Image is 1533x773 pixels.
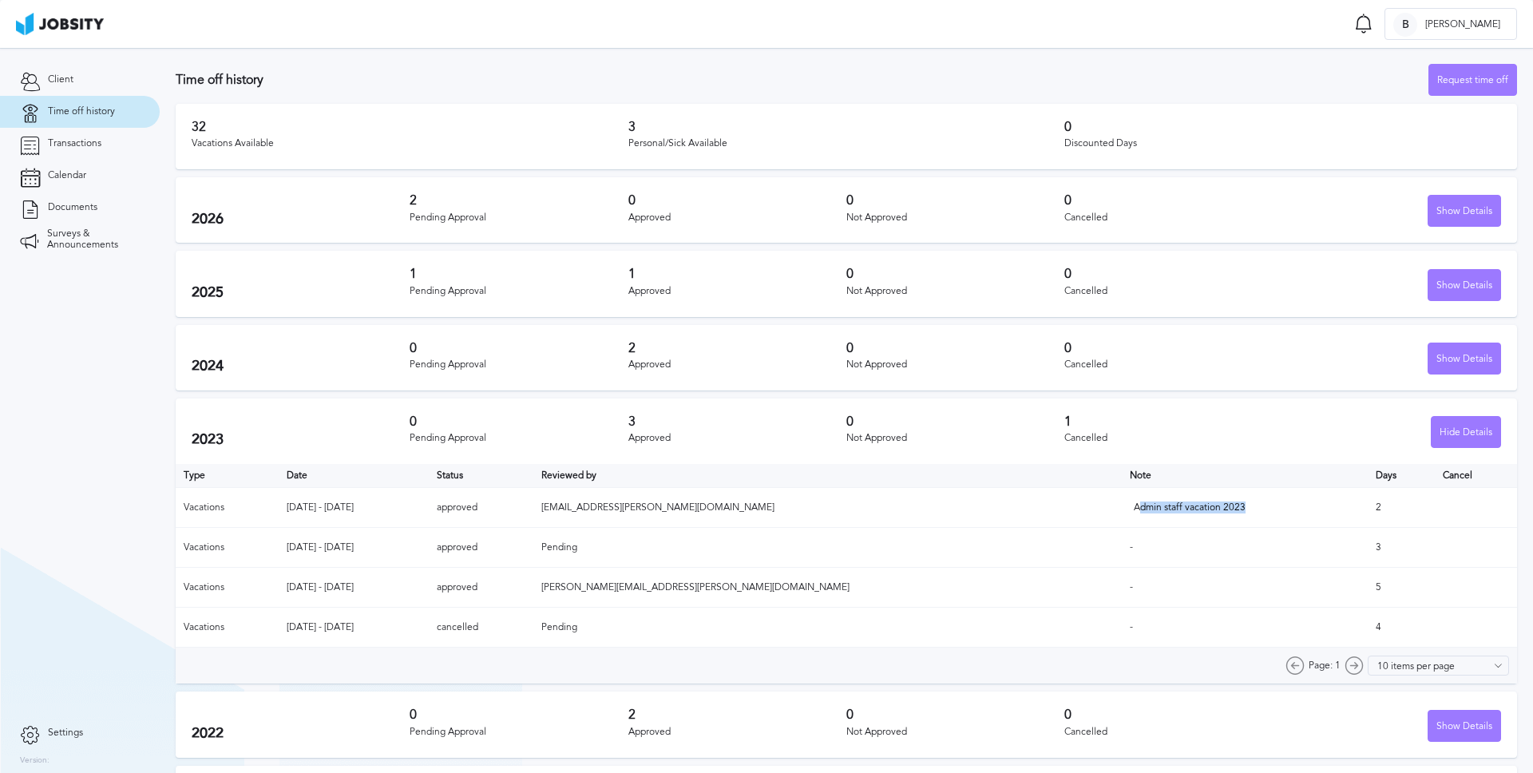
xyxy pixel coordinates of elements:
[1309,660,1341,672] span: Page: 1
[192,211,410,228] h2: 2026
[1064,138,1501,149] div: Discounted Days
[628,212,846,224] div: Approved
[1368,528,1434,568] td: 3
[1428,711,1500,743] div: Show Details
[846,193,1064,208] h3: 0
[628,120,1065,134] h3: 3
[192,431,410,448] h2: 2023
[1130,621,1133,632] span: -
[192,284,410,301] h2: 2025
[1428,710,1501,742] button: Show Details
[628,727,846,738] div: Approved
[1435,464,1517,488] th: Cancel
[541,501,774,513] span: [EMAIL_ADDRESS][PERSON_NAME][DOMAIN_NAME]
[429,528,533,568] td: approved
[846,727,1064,738] div: Not Approved
[628,193,846,208] h3: 0
[1431,416,1501,448] button: Hide Details
[176,464,279,488] th: Type
[628,359,846,371] div: Approved
[429,608,533,648] td: cancelled
[1428,195,1501,227] button: Show Details
[1064,212,1282,224] div: Cancelled
[846,267,1064,281] h3: 0
[410,414,628,429] h3: 0
[192,358,410,375] h2: 2024
[1064,120,1501,134] h3: 0
[541,541,577,553] span: Pending
[628,341,846,355] h3: 2
[1064,341,1282,355] h3: 0
[410,286,628,297] div: Pending Approval
[176,73,1428,87] h3: Time off history
[1428,270,1500,302] div: Show Details
[628,138,1065,149] div: Personal/Sick Available
[47,228,140,251] span: Surveys & Announcements
[628,708,846,722] h3: 2
[410,359,628,371] div: Pending Approval
[1432,417,1500,449] div: Hide Details
[410,341,628,355] h3: 0
[48,74,73,85] span: Client
[846,433,1064,444] div: Not Approved
[429,488,533,528] td: approved
[541,621,577,632] span: Pending
[1064,433,1282,444] div: Cancelled
[410,212,628,224] div: Pending Approval
[1064,267,1282,281] h3: 0
[410,433,628,444] div: Pending Approval
[1064,359,1282,371] div: Cancelled
[1064,708,1282,722] h3: 0
[628,414,846,429] h3: 3
[48,170,86,181] span: Calendar
[846,212,1064,224] div: Not Approved
[410,708,628,722] h3: 0
[1064,414,1282,429] h3: 1
[1428,196,1500,228] div: Show Details
[279,488,430,528] td: [DATE] - [DATE]
[1134,502,1293,513] div: Admin staff vacation 2023
[1122,464,1368,488] th: Toggle SortBy
[279,568,430,608] td: [DATE] - [DATE]
[48,202,97,213] span: Documents
[628,286,846,297] div: Approved
[846,708,1064,722] h3: 0
[176,528,279,568] td: Vacations
[279,528,430,568] td: [DATE] - [DATE]
[1368,608,1434,648] td: 4
[541,581,850,593] span: [PERSON_NAME][EMAIL_ADDRESS][PERSON_NAME][DOMAIN_NAME]
[192,120,628,134] h3: 32
[48,106,115,117] span: Time off history
[846,286,1064,297] div: Not Approved
[16,13,104,35] img: ab4bad089aa723f57921c736e9817d99.png
[1064,193,1282,208] h3: 0
[279,608,430,648] td: [DATE] - [DATE]
[846,341,1064,355] h3: 0
[1368,464,1434,488] th: Days
[1130,541,1133,553] span: -
[48,138,101,149] span: Transactions
[1428,269,1501,301] button: Show Details
[192,725,410,742] h2: 2022
[1384,8,1517,40] button: B[PERSON_NAME]
[628,433,846,444] div: Approved
[1428,64,1517,96] button: Request time off
[279,464,430,488] th: Toggle SortBy
[1428,343,1501,375] button: Show Details
[176,568,279,608] td: Vacations
[410,727,628,738] div: Pending Approval
[628,267,846,281] h3: 1
[1368,488,1434,528] td: 2
[48,727,83,739] span: Settings
[1064,286,1282,297] div: Cancelled
[410,193,628,208] h3: 2
[1417,19,1508,30] span: [PERSON_NAME]
[192,138,628,149] div: Vacations Available
[429,464,533,488] th: Toggle SortBy
[846,414,1064,429] h3: 0
[176,488,279,528] td: Vacations
[410,267,628,281] h3: 1
[846,359,1064,371] div: Not Approved
[20,756,50,766] label: Version:
[1428,343,1500,375] div: Show Details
